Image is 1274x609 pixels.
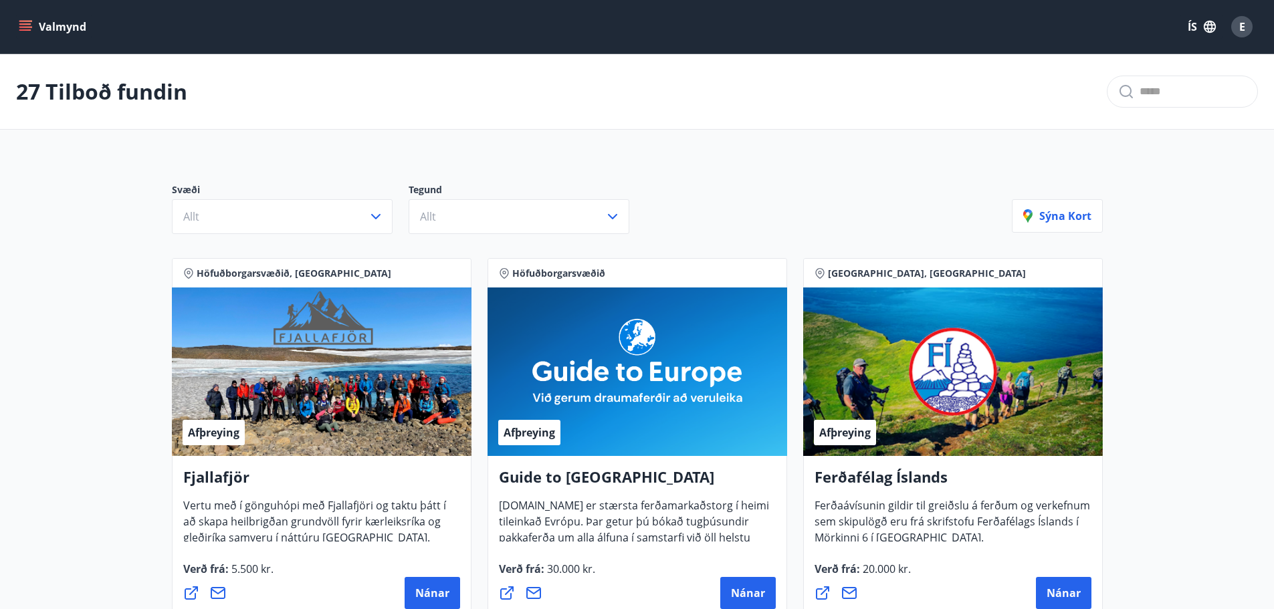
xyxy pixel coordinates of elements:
span: Nánar [731,586,765,600]
span: E [1239,19,1245,34]
button: E [1226,11,1258,43]
span: Afþreying [819,425,871,440]
span: Afþreying [504,425,555,440]
span: Ferðaávísunin gildir til greiðslu á ferðum og verkefnum sem skipulögð eru frá skrifstofu Ferðafél... [815,498,1090,556]
h4: Ferðafélag Íslands [815,467,1091,497]
span: Nánar [1047,586,1081,600]
span: [DOMAIN_NAME] er stærsta ferðamarkaðstorg í heimi tileinkað Evrópu. Þar getur þú bókað tugþúsundi... [499,498,769,588]
span: Allt [183,209,199,224]
button: Nánar [405,577,460,609]
button: Nánar [720,577,776,609]
h4: Guide to [GEOGRAPHIC_DATA] [499,467,776,497]
button: Allt [409,199,629,234]
button: ÍS [1180,15,1223,39]
button: Allt [172,199,393,234]
span: 30.000 kr. [544,562,595,576]
p: 27 Tilboð fundin [16,77,187,106]
span: 5.500 kr. [229,562,274,576]
span: 20.000 kr. [860,562,911,576]
span: Höfuðborgarsvæðið [512,267,605,280]
span: Vertu með í gönguhópi með Fjallafjöri og taktu þátt í að skapa heilbrigðan grundvöll fyrir kærlei... [183,498,446,556]
span: Verð frá : [183,562,274,587]
span: Verð frá : [815,562,911,587]
p: Tegund [409,183,645,199]
span: [GEOGRAPHIC_DATA], [GEOGRAPHIC_DATA] [828,267,1026,280]
button: menu [16,15,92,39]
p: Sýna kort [1023,209,1091,223]
p: Svæði [172,183,409,199]
button: Sýna kort [1012,199,1103,233]
button: Nánar [1036,577,1091,609]
h4: Fjallafjör [183,467,460,497]
span: Afþreying [188,425,239,440]
span: Verð frá : [499,562,595,587]
span: Höfuðborgarsvæðið, [GEOGRAPHIC_DATA] [197,267,391,280]
span: Allt [420,209,436,224]
span: Nánar [415,586,449,600]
